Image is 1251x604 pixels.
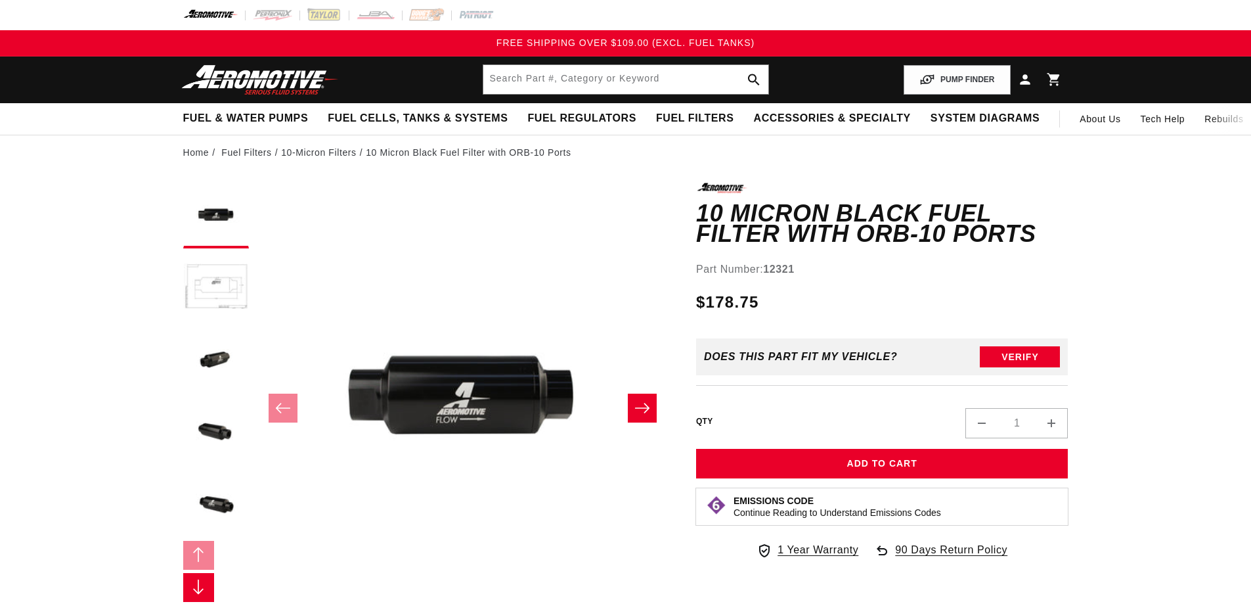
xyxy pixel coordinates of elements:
[754,112,911,126] span: Accessories & Specialty
[183,573,215,602] button: Slide right
[221,145,271,160] a: Fuel Filters
[696,290,759,314] span: $178.75
[483,65,768,94] input: Search by Part Number, Category or Keyword
[696,261,1068,278] div: Part Number:
[734,496,814,506] strong: Emissions Code
[734,507,941,519] p: Continue Reading to Understand Emissions Codes
[183,541,215,570] button: Slide left
[527,112,636,126] span: Fuel Regulators
[183,112,309,126] span: Fuel & Water Pumps
[696,449,1068,478] button: Add to Cart
[183,183,249,248] button: Load image 1 in gallery view
[696,203,1068,244] h1: 10 Micron Black Fuel Filter with ORB-10 Ports
[874,542,1007,572] a: 90 Days Return Policy
[646,103,744,134] summary: Fuel Filters
[921,103,1049,134] summary: System Diagrams
[757,542,858,559] a: 1 Year Warranty
[269,394,297,423] button: Slide left
[318,103,517,134] summary: Fuel Cells, Tanks & Systems
[183,472,249,538] button: Load image 5 in gallery view
[1141,112,1185,126] span: Tech Help
[704,351,898,363] div: Does This part fit My vehicle?
[656,112,734,126] span: Fuel Filters
[1070,103,1130,135] a: About Us
[739,65,768,94] button: search button
[1204,112,1243,126] span: Rebuilds
[173,103,318,134] summary: Fuel & Water Pumps
[1131,103,1195,135] summary: Tech Help
[178,64,342,95] img: Aeromotive
[778,542,858,559] span: 1 Year Warranty
[183,255,249,321] button: Load image 2 in gallery view
[183,400,249,465] button: Load image 4 in gallery view
[734,495,941,519] button: Emissions CodeContinue Reading to Understand Emissions Codes
[895,542,1007,572] span: 90 Days Return Policy
[706,495,727,516] img: Emissions code
[763,264,795,275] strong: 12321
[931,112,1040,126] span: System Diagrams
[1080,114,1120,124] span: About Us
[696,416,713,427] label: QTY
[744,103,921,134] summary: Accessories & Specialty
[183,145,209,160] a: Home
[980,346,1060,367] button: Verify
[183,145,1068,160] nav: breadcrumbs
[183,327,249,393] button: Load image 3 in gallery view
[496,37,755,48] span: FREE SHIPPING OVER $109.00 (EXCL. FUEL TANKS)
[904,65,1010,95] button: PUMP FINDER
[328,112,508,126] span: Fuel Cells, Tanks & Systems
[517,103,646,134] summary: Fuel Regulators
[281,145,366,160] li: 10-Micron Filters
[366,145,571,160] li: 10 Micron Black Fuel Filter with ORB-10 Ports
[628,394,657,423] button: Slide right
